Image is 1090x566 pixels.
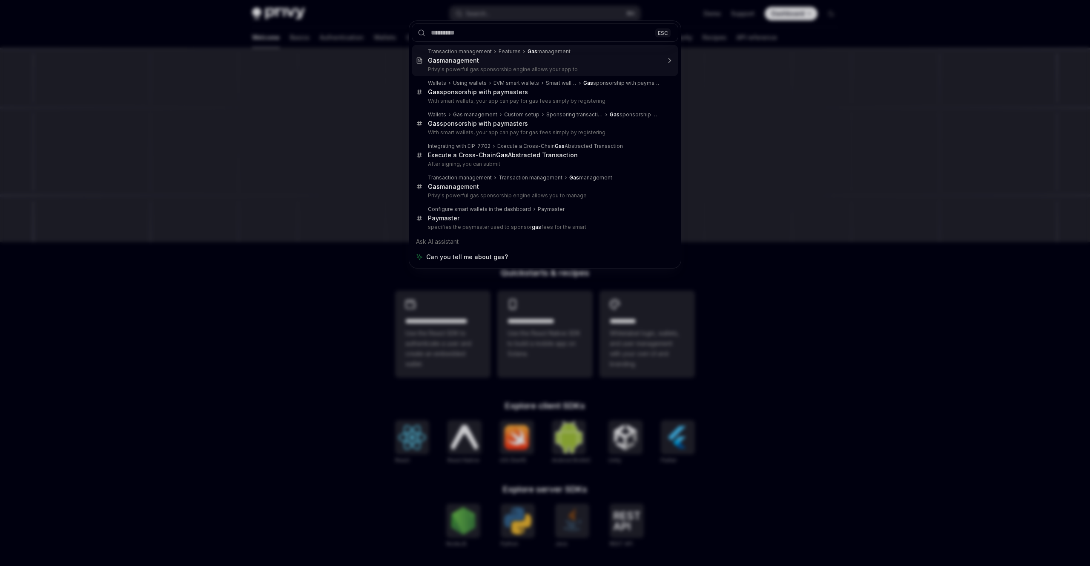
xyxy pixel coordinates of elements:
[610,111,660,118] div: sponsorship with paymasters
[496,151,508,159] b: Gas
[528,48,571,55] div: management
[428,224,660,231] p: specifies the paymaster used to sponsor fees for the smart
[497,143,623,150] div: Execute a Cross-Chain Abstracted Transaction
[428,88,528,96] div: sponsorship with paymasters
[583,80,660,87] div: sponsorship with paymasters
[546,111,603,118] div: Sponsoring transactions on Ethereum
[426,253,508,261] span: Can you tell me about gas?
[428,66,660,73] p: Privy's powerful gas sponsorship engine allows your app to
[528,48,537,55] b: Gas
[428,143,490,150] div: Integrating with EIP-7702
[499,174,562,181] div: Transaction management
[583,80,593,86] b: Gas
[428,80,446,87] div: Wallets
[428,183,479,191] div: management
[504,111,539,118] div: Custom setup
[538,206,565,213] div: Paymaster
[428,183,440,190] b: Gas
[569,174,612,181] div: management
[428,206,531,213] div: Configure smart wallets in the dashboard
[546,80,577,87] div: Smart wallets
[428,98,660,104] p: With smart wallets, your app can pay for gas fees simply by registering
[428,120,528,127] div: sponsorship with paymasters
[453,111,497,118] div: Gas management
[428,120,440,127] b: Gas
[610,111,620,118] b: Gas
[428,214,459,222] div: Paymaster
[428,111,446,118] div: Wallets
[453,80,487,87] div: Using wallets
[428,57,479,64] div: management
[655,28,671,37] div: ESC
[493,80,539,87] div: EVM smart wallets
[499,48,521,55] div: Features
[428,151,578,159] div: Execute a Cross-Chain Abstracted Transaction
[412,234,678,249] div: Ask AI assistant
[428,174,492,181] div: Transaction management
[428,57,440,64] b: Gas
[428,192,660,199] p: Privy's powerful gas sponsorship engine allows you to manage
[428,129,660,136] p: With smart wallets, your app can pay for gas fees simply by registering
[569,174,579,181] b: Gas
[555,143,565,149] b: Gas
[428,88,440,95] b: Gas
[428,161,660,167] p: After signing, you can submit
[532,224,541,230] b: gas
[428,48,492,55] div: Transaction management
